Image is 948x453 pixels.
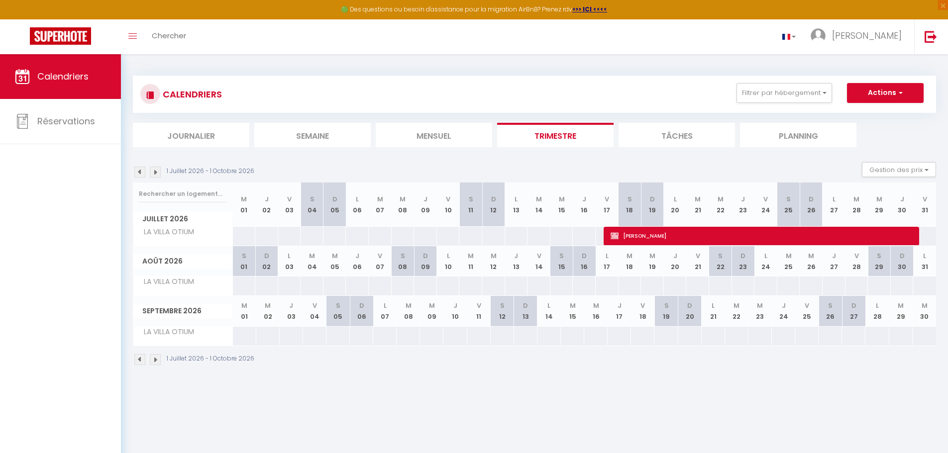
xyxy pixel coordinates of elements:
[664,246,687,276] th: 20
[809,194,814,204] abbr: D
[674,194,677,204] abbr: L
[823,246,845,276] th: 27
[718,251,723,261] abbr: S
[310,194,315,204] abbr: S
[323,182,346,227] th: 05
[326,296,350,326] th: 05
[686,246,709,276] th: 21
[477,301,481,310] abbr: V
[437,182,460,227] th: 10
[923,251,926,261] abbr: L
[527,246,550,276] th: 14
[891,182,914,227] th: 30
[133,304,232,318] span: Septembre 2026
[133,254,232,269] span: Août 2026
[712,301,715,310] abbr: L
[925,30,937,43] img: logout
[144,19,194,54] a: Chercher
[233,182,256,227] th: 01
[732,182,755,227] th: 23
[467,296,491,326] th: 11
[400,194,406,204] abbr: M
[673,251,677,261] abbr: J
[514,251,518,261] abbr: J
[135,227,197,238] span: LA VILLA OTIUM
[369,182,392,227] th: 07
[619,182,641,227] th: 18
[737,83,832,103] button: Filtrer par hébergement
[491,251,497,261] abbr: M
[828,301,833,310] abbr: S
[868,182,891,227] th: 29
[854,251,859,261] abbr: V
[446,194,450,204] abbr: V
[167,167,254,176] p: 1 Juillet 2026 - 1 Octobre 2026
[265,301,271,310] abbr: M
[459,246,482,276] th: 11
[596,246,619,276] th: 17
[255,182,278,227] th: 02
[741,194,745,204] abbr: J
[241,194,247,204] abbr: M
[491,194,496,204] abbr: D
[800,246,823,276] th: 26
[384,301,387,310] abbr: L
[702,296,725,326] th: 21
[649,251,655,261] abbr: M
[537,251,541,261] abbr: V
[631,296,654,326] th: 18
[877,251,881,261] abbr: S
[754,246,777,276] th: 24
[559,251,564,261] abbr: S
[611,226,916,245] span: [PERSON_NAME]
[443,296,467,326] th: 10
[550,246,573,276] th: 15
[803,19,914,54] a: ... [PERSON_NAME]
[900,251,905,261] abbr: D
[734,301,739,310] abbr: M
[500,301,505,310] abbr: S
[453,301,457,310] abbr: J
[800,182,823,227] th: 26
[301,182,323,227] th: 04
[241,301,247,310] abbr: M
[832,251,836,261] abbr: J
[414,182,437,227] th: 09
[289,301,293,310] abbr: J
[346,246,369,276] th: 06
[523,301,528,310] abbr: D
[605,194,609,204] abbr: V
[420,296,443,326] th: 09
[654,296,678,326] th: 19
[619,246,641,276] th: 18
[256,296,280,326] th: 02
[561,296,584,326] th: 15
[447,251,450,261] abbr: L
[922,301,928,310] abbr: M
[709,246,732,276] th: 22
[740,251,745,261] abbr: D
[832,29,902,42] span: [PERSON_NAME]
[786,194,791,204] abbr: S
[757,301,763,310] abbr: M
[301,246,323,276] th: 04
[323,246,346,276] th: 05
[242,251,246,261] abbr: S
[401,251,405,261] abbr: S
[482,246,505,276] th: 12
[303,296,326,326] th: 04
[392,246,415,276] th: 08
[378,251,382,261] abbr: V
[763,194,768,204] abbr: V
[376,123,492,147] li: Mensuel
[313,301,317,310] abbr: V
[135,276,197,287] span: LA VILLA OTIUM
[748,296,772,326] th: 23
[851,301,856,310] abbr: D
[782,301,786,310] abbr: J
[255,246,278,276] th: 02
[619,123,735,147] li: Tâches
[550,182,573,227] th: 15
[429,301,435,310] abbr: M
[133,212,232,226] span: Juillet 2026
